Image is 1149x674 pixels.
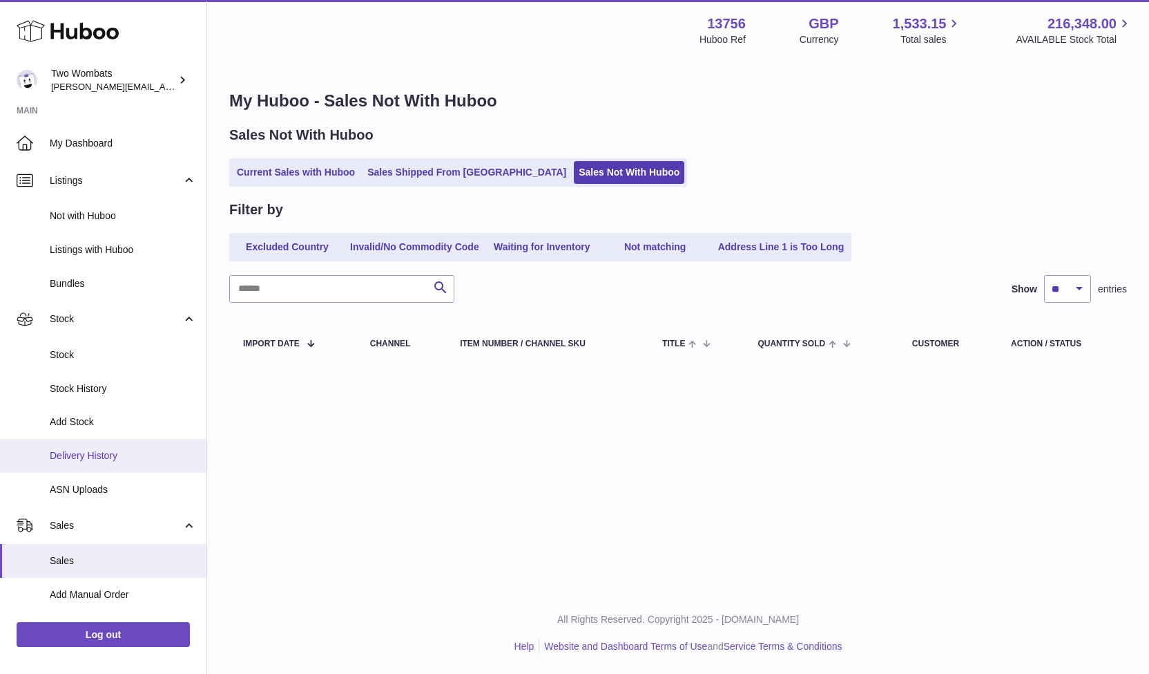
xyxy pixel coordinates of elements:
[713,236,849,259] a: Address Line 1 is Too Long
[574,161,684,184] a: Sales Not With Huboo
[912,339,983,348] div: Customer
[893,15,963,46] a: 1,533.15 Total sales
[514,641,534,652] a: Help
[51,67,175,93] div: Two Wombats
[370,339,432,348] div: Channel
[724,641,842,652] a: Service Terms & Conditions
[50,483,196,496] span: ASN Uploads
[229,90,1127,112] h1: My Huboo - Sales Not With Huboo
[50,312,182,326] span: Stock
[1016,33,1132,46] span: AVAILABLE Stock Total
[50,348,196,362] span: Stock
[50,554,196,568] span: Sales
[50,519,182,532] span: Sales
[50,243,196,256] span: Listings with Huboo
[544,641,707,652] a: Website and Dashboard Terms of Use
[900,33,962,46] span: Total sales
[800,33,839,46] div: Currency
[232,236,342,259] a: Excluded Country
[229,200,283,219] h2: Filter by
[809,15,838,33] strong: GBP
[345,236,484,259] a: Invalid/No Commodity Code
[757,339,825,348] span: Quantity Sold
[460,339,635,348] div: Item Number / Channel SKU
[218,613,1138,626] p: All Rights Reserved. Copyright 2025 - [DOMAIN_NAME]
[363,161,571,184] a: Sales Shipped From [GEOGRAPHIC_DATA]
[50,449,196,462] span: Delivery History
[1098,283,1127,296] span: entries
[229,126,374,144] h2: Sales Not With Huboo
[50,588,196,601] span: Add Manual Order
[1016,15,1132,46] a: 216,348.00 AVAILABLE Stock Total
[893,15,947,33] span: 1,533.15
[600,236,711,259] a: Not matching
[50,382,196,395] span: Stock History
[50,137,196,150] span: My Dashboard
[50,209,196,223] span: Not with Huboo
[50,277,196,290] span: Bundles
[1012,283,1037,296] label: Show
[50,415,196,429] span: Add Stock
[707,15,746,33] strong: 13756
[232,161,360,184] a: Current Sales with Huboo
[539,640,842,653] li: and
[487,236,597,259] a: Waiting for Inventory
[243,339,300,348] span: Import date
[17,622,190,647] a: Log out
[51,81,277,92] span: [PERSON_NAME][EMAIL_ADDRESS][DOMAIN_NAME]
[1011,339,1113,348] div: Action / Status
[1047,15,1117,33] span: 216,348.00
[699,33,746,46] div: Huboo Ref
[50,174,182,187] span: Listings
[17,70,37,91] img: alan@twowombats.com
[662,339,685,348] span: Title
